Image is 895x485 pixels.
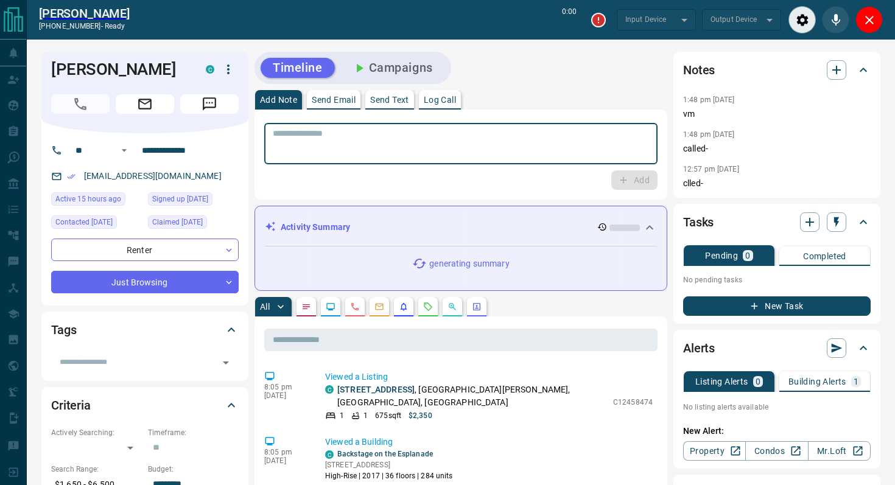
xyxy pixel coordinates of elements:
span: ready [105,22,125,30]
p: 8:05 pm [264,448,307,456]
button: New Task [683,296,871,316]
p: [PHONE_NUMBER] - [39,21,130,32]
p: Add Note [260,96,297,104]
p: Send Text [370,96,409,104]
p: Budget: [148,464,239,475]
span: Contacted [DATE] [55,216,113,228]
p: Viewed a Building [325,436,653,448]
p: No pending tasks [683,271,871,289]
p: 0:00 [562,6,577,33]
p: vm [683,108,871,120]
p: [DATE] [264,456,307,465]
p: 1 [363,410,368,421]
div: Just Browsing [51,271,239,293]
h2: Tags [51,320,76,340]
p: clled- [683,177,871,190]
div: Audio Settings [788,6,816,33]
h1: [PERSON_NAME] [51,60,188,79]
svg: Calls [350,302,360,312]
a: [STREET_ADDRESS] [337,385,415,394]
p: Listing Alerts [695,377,748,386]
p: 675 sqft [375,410,401,421]
span: Claimed [DATE] [152,216,203,228]
p: Viewed a Listing [325,371,653,383]
svg: Agent Actions [472,302,482,312]
svg: Listing Alerts [399,302,409,312]
span: Signed up [DATE] [152,193,208,205]
p: Building Alerts [788,377,846,386]
a: [EMAIL_ADDRESS][DOMAIN_NAME] [84,171,222,181]
button: Open [117,143,132,158]
div: condos.ca [325,385,334,394]
div: Close [855,6,883,33]
p: generating summary [429,257,509,270]
div: Criteria [51,391,239,420]
svg: Emails [374,302,384,312]
h2: Notes [683,60,715,80]
a: Property [683,441,746,461]
p: 1 [854,377,858,386]
button: Campaigns [340,58,445,78]
svg: Requests [423,302,433,312]
div: condos.ca [325,450,334,459]
div: Alerts [683,333,871,363]
p: 12:57 pm [DATE] [683,165,739,173]
div: Tasks [683,208,871,237]
div: Tue Oct 14 2025 [51,192,142,209]
p: Send Email [312,96,356,104]
button: Timeline [261,58,335,78]
p: 1 [340,410,344,421]
p: Activity Summary [281,221,350,234]
p: Pending [705,251,738,260]
p: [STREET_ADDRESS] [325,459,453,470]
div: Thu Jun 28 2018 [148,192,239,209]
div: Notes [683,55,871,85]
p: , [GEOGRAPHIC_DATA][PERSON_NAME], [GEOGRAPHIC_DATA], [GEOGRAPHIC_DATA] [337,383,607,409]
h2: Alerts [683,338,715,358]
p: Log Call [424,96,456,104]
p: 0 [745,251,750,260]
span: Message [180,94,239,114]
p: Timeframe: [148,427,239,438]
p: Search Range: [51,464,142,475]
div: Mute [822,6,849,33]
div: Fri Jul 19 2024 [148,215,239,232]
p: 1:48 pm [DATE] [683,96,735,104]
p: High-Rise | 2017 | 36 floors | 284 units [325,470,453,481]
p: 1:48 pm [DATE] [683,130,735,139]
button: Open [217,354,234,371]
p: Actively Searching: [51,427,142,438]
div: Fri Oct 10 2025 [51,215,142,232]
span: Email [116,94,174,114]
span: Active 15 hours ago [55,193,121,205]
p: All [260,302,270,311]
p: New Alert: [683,425,871,438]
a: Mr.Loft [808,441,871,461]
p: Completed [803,252,846,260]
a: Condos [745,441,808,461]
svg: Opportunities [447,302,457,312]
p: $2,350 [409,410,432,421]
p: [DATE] [264,391,307,400]
a: [PERSON_NAME] [39,6,130,21]
div: Renter [51,239,239,261]
div: Tags [51,315,239,344]
p: 8:05 pm [264,383,307,391]
div: condos.ca [206,65,214,74]
svg: Email Verified [67,172,75,181]
h2: Tasks [683,212,714,232]
div: Activity Summary [265,216,657,239]
svg: Notes [301,302,311,312]
svg: Lead Browsing Activity [326,302,335,312]
a: Backstage on the Esplanade [337,450,433,458]
p: 0 [756,377,760,386]
span: Call [51,94,110,114]
p: called- [683,142,871,155]
p: C12458474 [613,397,653,408]
p: No listing alerts available [683,402,871,413]
h2: Criteria [51,396,91,415]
